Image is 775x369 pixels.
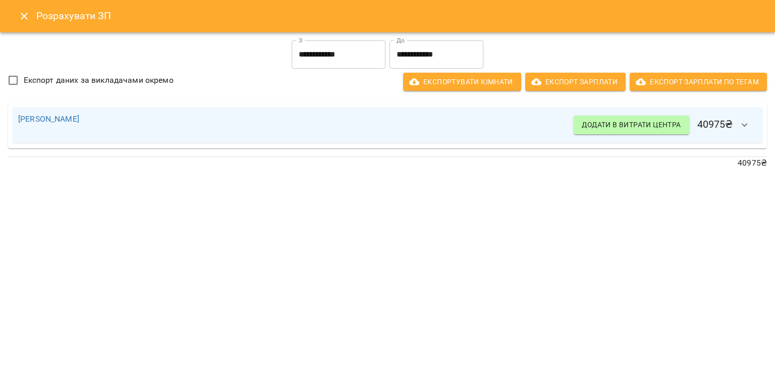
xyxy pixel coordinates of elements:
[8,157,767,169] p: 40975 ₴
[525,73,626,91] button: Експорт Зарплати
[24,74,174,86] span: Експорт даних за викладачами окремо
[582,119,681,131] span: Додати в витрати центра
[638,76,759,88] span: Експорт Зарплати по тегам
[36,8,763,24] h6: Розрахувати ЗП
[630,73,767,91] button: Експорт Зарплати по тегам
[403,73,521,91] button: Експортувати кімнати
[12,4,36,28] button: Close
[574,116,689,134] button: Додати в витрати центра
[533,76,618,88] span: Експорт Зарплати
[574,113,757,137] h6: 40975 ₴
[18,114,79,124] a: [PERSON_NAME]
[411,76,513,88] span: Експортувати кімнати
